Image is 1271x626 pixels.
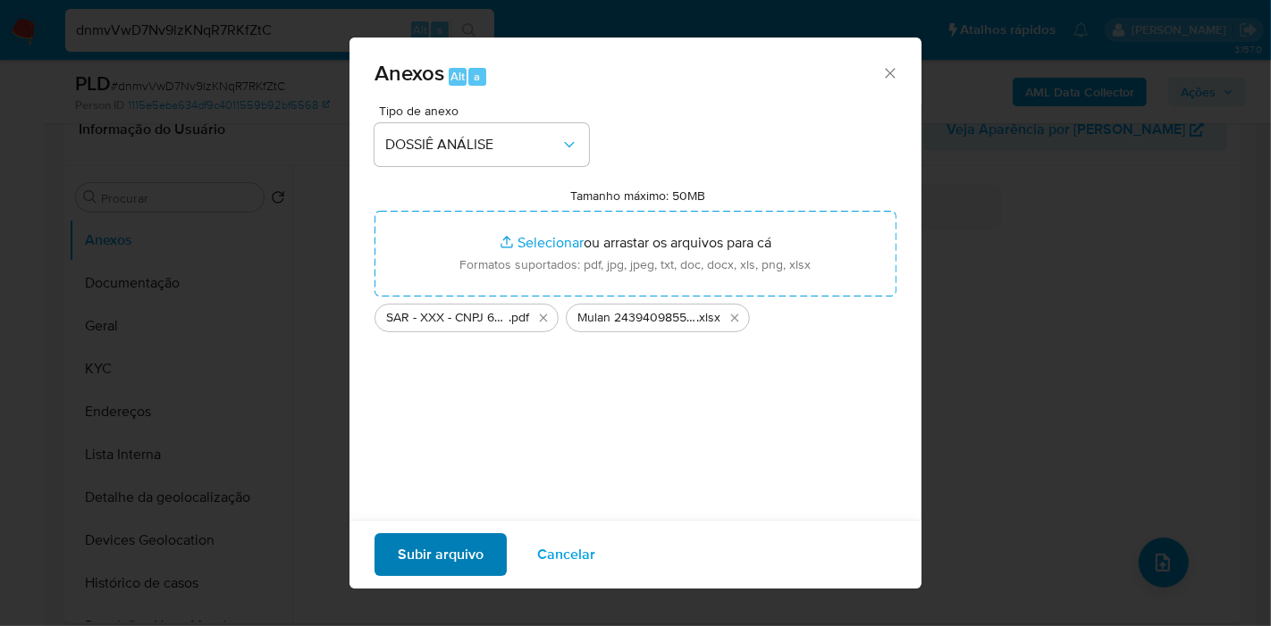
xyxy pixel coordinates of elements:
[724,307,745,329] button: Excluir Mulan 2439409855_2025_08_28_07_28_07.xlsx
[571,188,706,204] label: Tamanho máximo: 50MB
[881,64,897,80] button: Fechar
[375,57,444,88] span: Anexos
[696,309,720,327] span: .xlsx
[379,104,593,117] span: Tipo de anexo
[474,68,480,85] span: a
[577,309,696,327] span: Mulan 2439409855_2025_08_28_07_28_07
[375,533,507,576] button: Subir arquivo
[375,123,589,166] button: DOSSIÊ ANÁLISE
[533,307,554,329] button: Excluir SAR - XXX - CNPJ 60800066000198 - 7MX INTERMEDIACAO DE NEGOCIOS LTDA.pdf
[375,296,896,332] ul: Arquivos selecionados
[450,68,465,85] span: Alt
[398,535,484,574] span: Subir arquivo
[509,309,529,327] span: .pdf
[514,533,619,576] button: Cancelar
[385,136,560,154] span: DOSSIÊ ANÁLISE
[537,535,595,574] span: Cancelar
[386,309,509,327] span: SAR - XXX - CNPJ 60800066000198 - 7MX INTERMEDIACAO DE NEGOCIOS LTDA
